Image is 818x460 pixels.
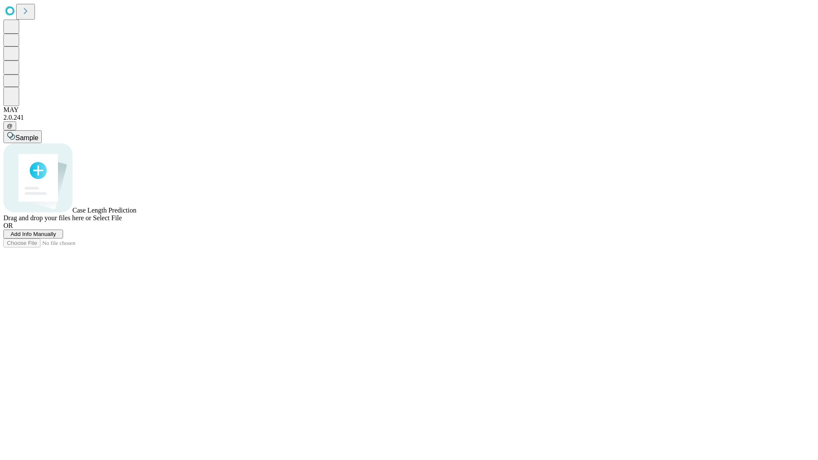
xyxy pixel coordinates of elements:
span: Sample [15,134,38,141]
button: Add Info Manually [3,230,63,239]
div: 2.0.241 [3,114,815,121]
span: Case Length Prediction [72,207,136,214]
span: Select File [93,214,122,221]
span: Add Info Manually [11,231,56,237]
div: MAY [3,106,815,114]
span: Drag and drop your files here or [3,214,91,221]
button: @ [3,121,16,130]
button: Sample [3,130,42,143]
span: @ [7,123,13,129]
span: OR [3,222,13,229]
